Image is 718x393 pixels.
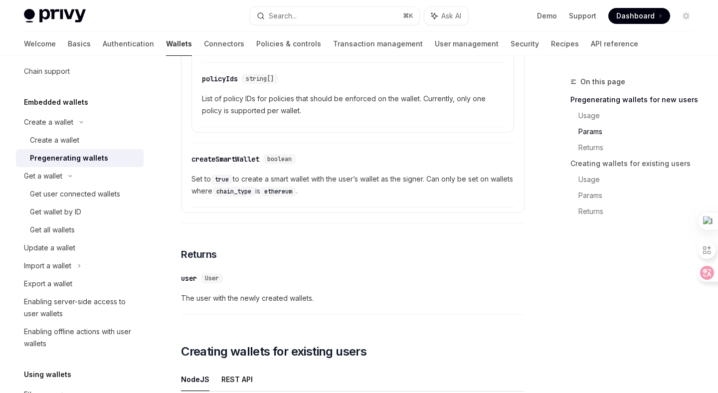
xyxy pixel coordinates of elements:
[211,175,233,185] code: true
[16,203,144,221] a: Get wallet by ID
[269,10,297,22] div: Search...
[16,131,144,149] a: Create a wallet
[181,273,197,283] div: user
[578,172,702,188] a: Usage
[608,8,670,24] a: Dashboard
[16,239,144,257] a: Update a wallet
[30,152,108,164] div: Pregenerating wallets
[16,275,144,293] a: Export a wallet
[202,74,238,84] div: policyIds
[30,224,75,236] div: Get all wallets
[16,323,144,353] a: Enabling offline actions with user wallets
[166,32,192,56] a: Wallets
[16,185,144,203] a: Get user connected wallets
[24,326,138,350] div: Enabling offline actions with user wallets
[250,7,419,25] button: Search...⌘K
[511,32,539,56] a: Security
[24,260,71,272] div: Import a wallet
[24,296,138,320] div: Enabling server-side access to user wallets
[260,187,296,196] code: ethereum
[24,170,62,182] div: Get a wallet
[569,11,596,21] a: Support
[24,96,88,108] h5: Embedded wallets
[570,92,702,108] a: Pregenerating wallets for new users
[221,368,253,391] button: REST API
[202,93,504,117] span: List of policy IDs for policies that should be enforced on the wallet. Currently, only one policy...
[570,156,702,172] a: Creating wallets for existing users
[191,173,514,197] span: Set to to create a smart wallet with the user’s wallet as the signer. Can only be set on wallets ...
[181,368,209,391] button: NodeJS
[441,11,461,21] span: Ask AI
[191,154,259,164] div: createSmartWallet
[16,149,144,167] a: Pregenerating wallets
[578,188,702,203] a: Params
[181,292,525,304] span: The user with the newly created wallets.
[403,12,413,20] span: ⌘ K
[181,247,217,261] span: Returns
[16,221,144,239] a: Get all wallets
[424,7,468,25] button: Ask AI
[578,140,702,156] a: Returns
[30,188,120,200] div: Get user connected wallets
[24,242,75,254] div: Update a wallet
[24,278,72,290] div: Export a wallet
[24,9,86,23] img: light logo
[16,293,144,323] a: Enabling server-side access to user wallets
[578,124,702,140] a: Params
[212,187,255,196] code: chain_type
[591,32,638,56] a: API reference
[678,8,694,24] button: Toggle dark mode
[256,32,321,56] a: Policies & controls
[24,116,73,128] div: Create a wallet
[181,344,366,360] span: Creating wallets for existing users
[24,369,71,381] h5: Using wallets
[204,32,244,56] a: Connectors
[30,206,81,218] div: Get wallet by ID
[435,32,499,56] a: User management
[333,32,423,56] a: Transaction management
[578,108,702,124] a: Usage
[68,32,91,56] a: Basics
[551,32,579,56] a: Recipes
[537,11,557,21] a: Demo
[616,11,655,21] span: Dashboard
[267,155,292,163] span: boolean
[578,203,702,219] a: Returns
[103,32,154,56] a: Authentication
[580,76,625,88] span: On this page
[205,274,219,282] span: User
[30,134,79,146] div: Create a wallet
[246,75,274,83] span: string[]
[24,32,56,56] a: Welcome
